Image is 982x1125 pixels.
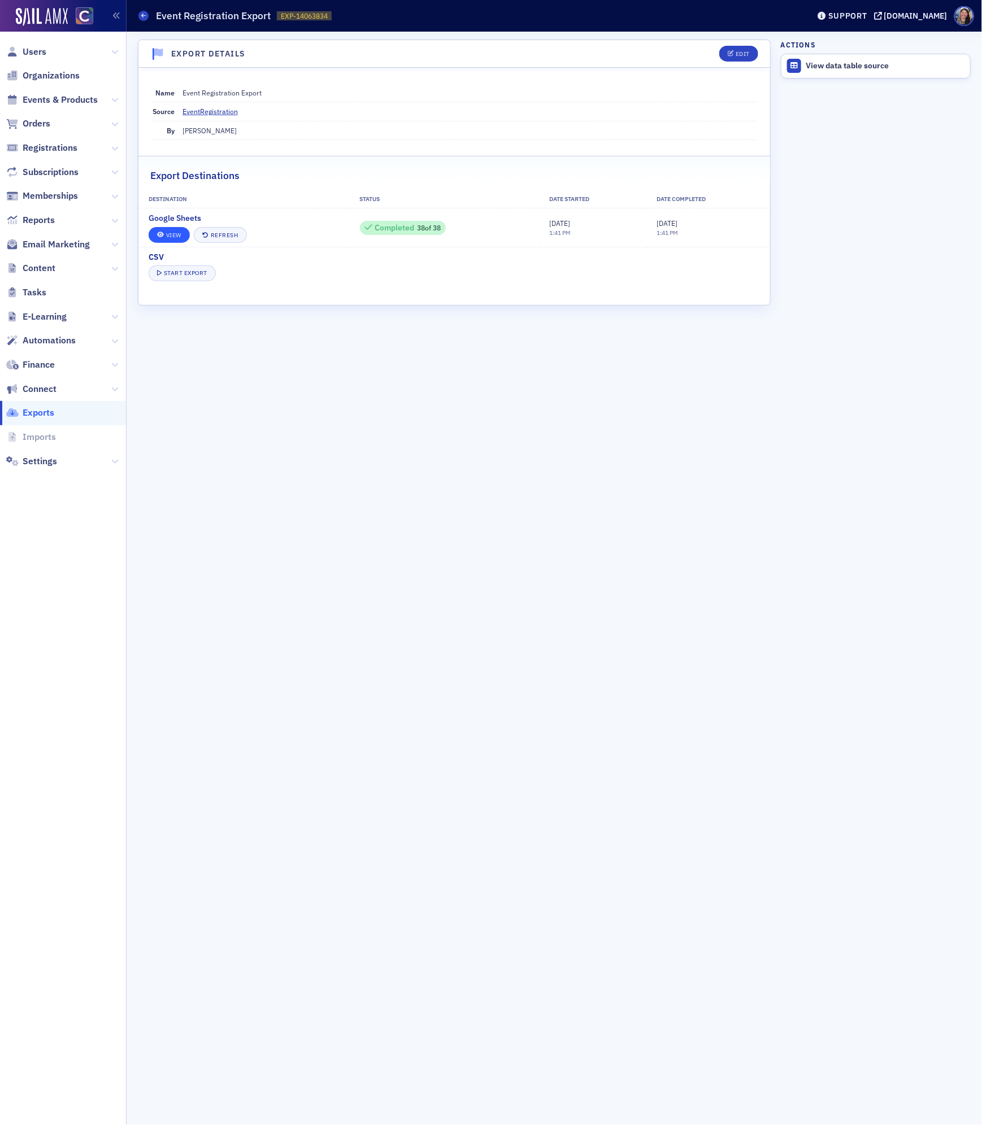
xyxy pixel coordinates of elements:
[6,46,46,58] a: Users
[781,40,816,50] h4: Actions
[781,54,970,78] a: View data table source
[23,190,78,202] span: Memberships
[6,142,77,154] a: Registrations
[657,219,677,228] span: [DATE]
[167,126,175,135] span: By
[6,238,90,251] a: Email Marketing
[149,265,216,281] button: Start Export
[647,191,770,208] th: Date Completed
[657,229,678,237] time: 1:41 PM
[350,191,540,208] th: Status
[183,106,246,116] a: EventRegistration
[150,168,240,183] h2: Export Destinations
[550,229,571,237] time: 1:41 PM
[171,48,246,60] h4: Export Details
[23,334,76,347] span: Automations
[153,107,175,116] span: Source
[23,142,77,154] span: Registrations
[157,9,271,23] h1: Event Registration Export
[6,117,50,130] a: Orders
[6,407,54,419] a: Exports
[23,69,80,82] span: Organizations
[6,431,56,443] a: Imports
[23,94,98,106] span: Events & Products
[23,117,50,130] span: Orders
[68,7,93,27] a: View Homepage
[6,190,78,202] a: Memberships
[138,191,350,208] th: Destination
[149,212,201,224] span: Google Sheets
[16,8,68,26] img: SailAMX
[806,61,964,71] div: View data table source
[149,227,190,243] a: View
[874,12,951,20] button: [DOMAIN_NAME]
[23,311,67,323] span: E-Learning
[23,359,55,371] span: Finance
[6,334,76,347] a: Automations
[23,407,54,419] span: Exports
[183,121,757,139] dd: [PERSON_NAME]
[6,455,57,468] a: Settings
[23,166,79,178] span: Subscriptions
[6,69,80,82] a: Organizations
[281,11,328,21] span: EXP-14063834
[6,94,98,106] a: Events & Products
[6,311,67,323] a: E-Learning
[23,214,55,226] span: Reports
[6,383,57,395] a: Connect
[155,88,175,97] span: Name
[183,84,757,102] dd: Event Registration Export
[23,383,57,395] span: Connect
[149,251,164,263] span: CSV
[550,219,571,228] span: [DATE]
[884,11,948,21] div: [DOMAIN_NAME]
[736,51,750,57] div: Edit
[375,225,414,231] div: Completed
[364,223,441,233] div: 38 of 38
[23,46,46,58] span: Users
[540,191,647,208] th: Date Started
[6,359,55,371] a: Finance
[23,286,46,299] span: Tasks
[6,214,55,226] a: Reports
[194,227,247,243] button: Refresh
[6,262,55,274] a: Content
[23,238,90,251] span: Email Marketing
[954,6,974,26] span: Profile
[6,166,79,178] a: Subscriptions
[76,7,93,25] img: SailAMX
[23,262,55,274] span: Content
[719,46,758,62] button: Edit
[360,221,446,235] div: 38 / 38 Rows
[828,11,867,21] div: Support
[6,286,46,299] a: Tasks
[23,455,57,468] span: Settings
[23,431,56,443] span: Imports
